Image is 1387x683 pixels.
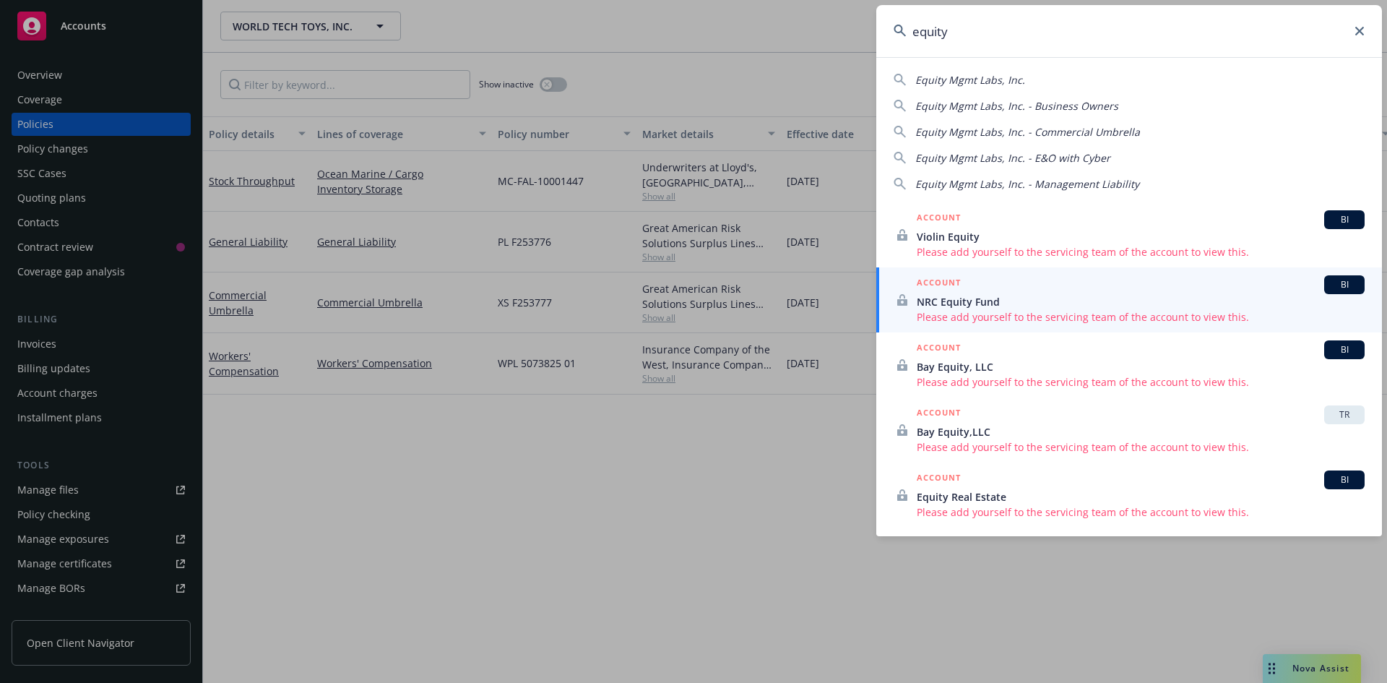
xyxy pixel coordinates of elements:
[917,244,1365,259] span: Please add yourself to the servicing team of the account to view this.
[915,125,1140,139] span: Equity Mgmt Labs, Inc. - Commercial Umbrella
[917,405,961,423] h5: ACCOUNT
[915,73,1025,87] span: Equity Mgmt Labs, Inc.
[915,99,1118,113] span: Equity Mgmt Labs, Inc. - Business Owners
[876,398,1382,463] a: ACCOUNTTRBay Equity,LLCPlease add yourself to the servicing team of the account to view this.
[1330,213,1359,226] span: BI
[917,229,1365,244] span: Violin Equity
[915,177,1139,191] span: Equity Mgmt Labs, Inc. - Management Liability
[915,151,1110,165] span: Equity Mgmt Labs, Inc. - E&O with Cyber
[876,5,1382,57] input: Search...
[917,471,961,488] h5: ACCOUNT
[917,504,1365,520] span: Please add yourself to the servicing team of the account to view this.
[917,439,1365,455] span: Please add yourself to the servicing team of the account to view this.
[876,202,1382,267] a: ACCOUNTBIViolin EquityPlease add yourself to the servicing team of the account to view this.
[917,359,1365,374] span: Bay Equity, LLC
[1330,408,1359,421] span: TR
[1330,473,1359,486] span: BI
[917,294,1365,309] span: NRC Equity Fund
[917,424,1365,439] span: Bay Equity,LLC
[917,489,1365,504] span: Equity Real Estate
[917,210,961,228] h5: ACCOUNT
[876,267,1382,332] a: ACCOUNTBINRC Equity FundPlease add yourself to the servicing team of the account to view this.
[1330,343,1359,356] span: BI
[1330,278,1359,291] span: BI
[917,275,961,293] h5: ACCOUNT
[876,463,1382,528] a: ACCOUNTBIEquity Real EstatePlease add yourself to the servicing team of the account to view this.
[917,309,1365,325] span: Please add yourself to the servicing team of the account to view this.
[876,332,1382,398] a: ACCOUNTBIBay Equity, LLCPlease add yourself to the servicing team of the account to view this.
[917,340,961,358] h5: ACCOUNT
[917,374,1365,390] span: Please add yourself to the servicing team of the account to view this.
